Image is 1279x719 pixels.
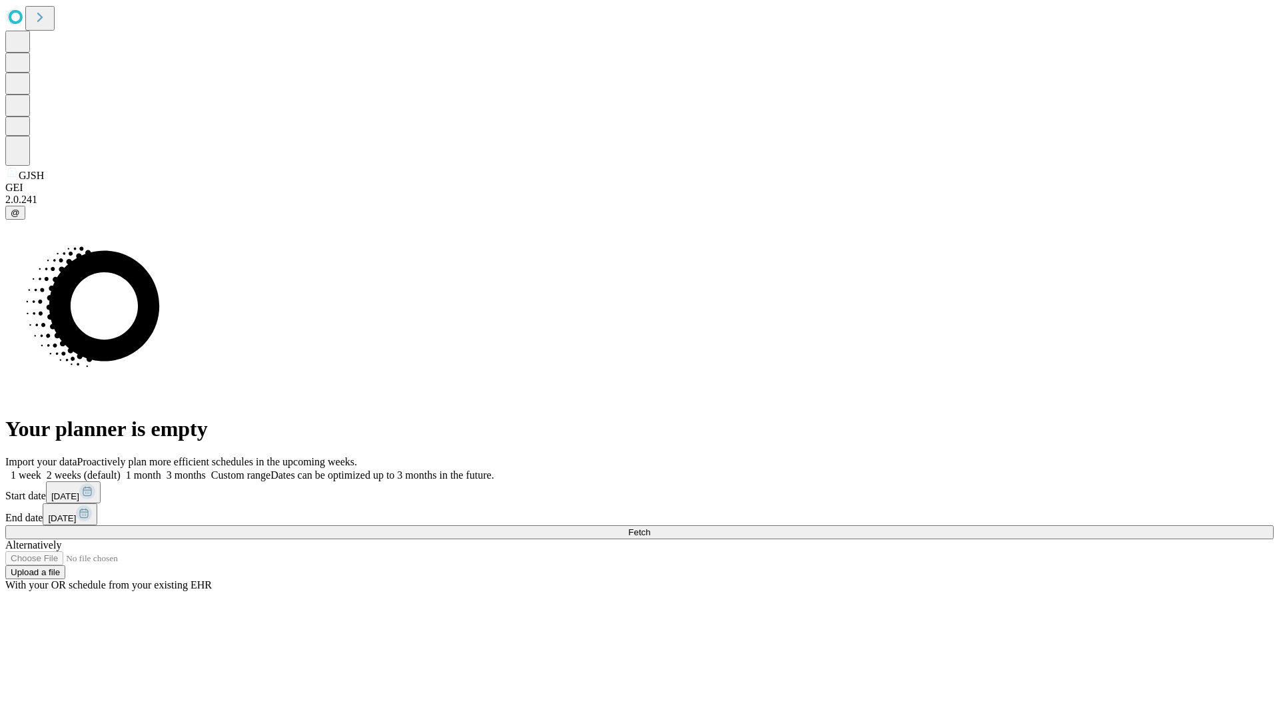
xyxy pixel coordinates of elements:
span: 3 months [167,469,206,481]
span: Custom range [211,469,270,481]
button: [DATE] [46,481,101,503]
span: Proactively plan more efficient schedules in the upcoming weeks. [77,456,357,467]
div: GEI [5,182,1274,194]
div: End date [5,503,1274,525]
span: Import your data [5,456,77,467]
span: [DATE] [48,513,76,523]
span: Dates can be optimized up to 3 months in the future. [270,469,494,481]
span: 1 month [126,469,161,481]
button: @ [5,206,25,220]
div: 2.0.241 [5,194,1274,206]
span: Fetch [628,527,650,537]
span: @ [11,208,20,218]
span: With your OR schedule from your existing EHR [5,579,212,591]
button: [DATE] [43,503,97,525]
div: Start date [5,481,1274,503]
span: GJSH [19,170,44,181]
button: Fetch [5,525,1274,539]
button: Upload a file [5,565,65,579]
span: Alternatively [5,539,61,551]
span: [DATE] [51,491,79,501]
span: 2 weeks (default) [47,469,121,481]
span: 1 week [11,469,41,481]
h1: Your planner is empty [5,417,1274,441]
